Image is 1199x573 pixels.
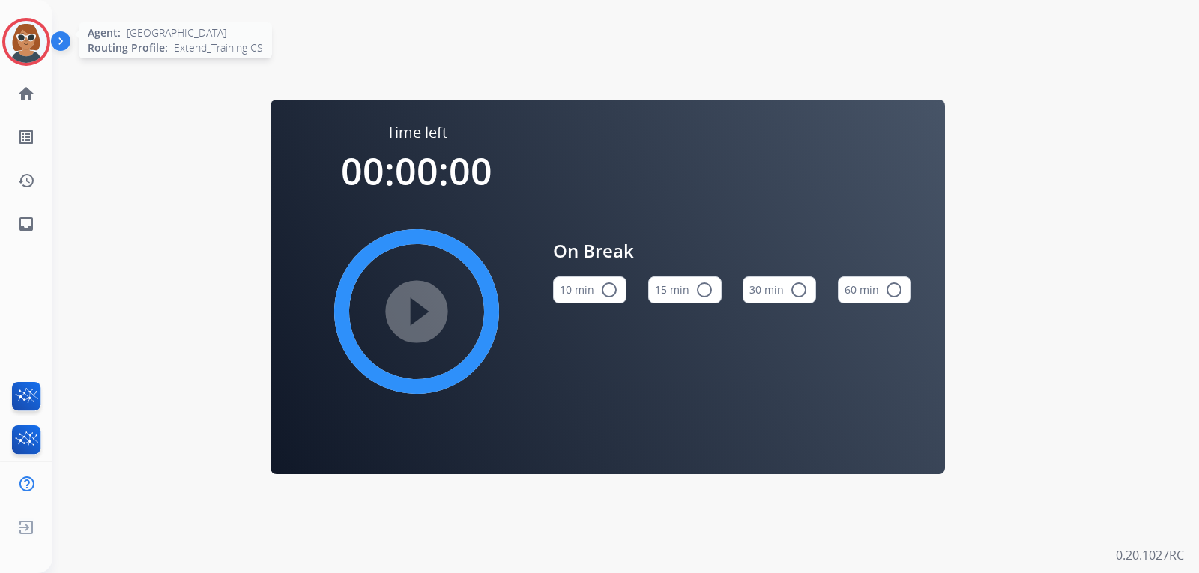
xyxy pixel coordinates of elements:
button: 10 min [553,276,626,303]
span: Routing Profile: [88,40,168,55]
mat-icon: radio_button_unchecked [695,281,713,299]
img: avatar [5,21,47,63]
p: 0.20.1027RC [1116,546,1184,564]
mat-icon: radio_button_unchecked [600,281,618,299]
span: Agent: [88,25,121,40]
span: 00:00:00 [341,145,492,196]
span: [GEOGRAPHIC_DATA] [127,25,226,40]
span: Time left [387,122,447,143]
mat-icon: list_alt [17,128,35,146]
span: Extend_Training CS [174,40,263,55]
span: On Break [553,237,911,264]
mat-icon: radio_button_unchecked [885,281,903,299]
mat-icon: radio_button_unchecked [790,281,808,299]
mat-icon: inbox [17,215,35,233]
mat-icon: home [17,85,35,103]
button: 30 min [743,276,816,303]
button: 15 min [648,276,722,303]
button: 60 min [838,276,911,303]
mat-icon: history [17,172,35,190]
